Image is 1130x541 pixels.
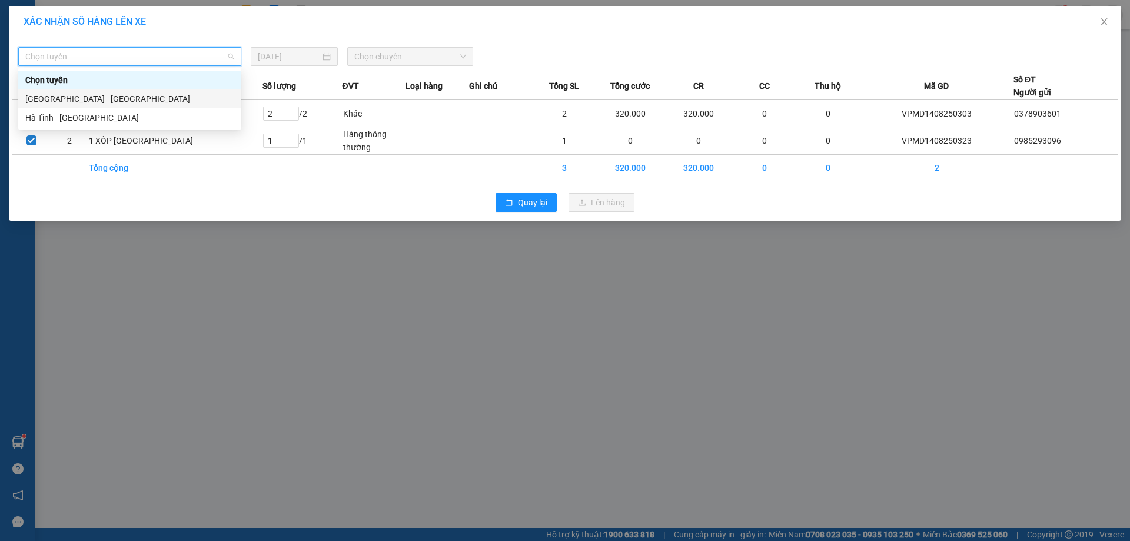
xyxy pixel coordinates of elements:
b: GỬI : VP [GEOGRAPHIC_DATA] [15,85,175,125]
td: --- [406,127,469,155]
div: Hà Tĩnh - [GEOGRAPHIC_DATA] [25,111,234,124]
span: Mã GD [924,79,949,92]
div: [GEOGRAPHIC_DATA] - [GEOGRAPHIC_DATA] [25,92,234,105]
td: 320.000 [596,155,664,181]
td: 320.000 [596,100,664,127]
div: Hà Nội - Hà Tĩnh [18,89,241,108]
td: VPMD1408250303 [860,100,1013,127]
td: --- [406,100,469,127]
td: 2 [533,100,596,127]
td: 0 [796,100,860,127]
input: 14/08/2025 [258,50,320,63]
td: Khác [343,100,406,127]
td: / 2 [262,100,343,127]
button: rollbackQuay lại [496,193,557,212]
span: close [1099,17,1109,26]
span: ĐVT [343,79,359,92]
span: 0378903601 [1014,109,1061,118]
td: 320.000 [664,100,733,127]
span: CC [759,79,770,92]
span: Chọn tuyến [25,48,234,65]
span: Quay lại [518,196,547,209]
span: Chọn chuyến [354,48,466,65]
td: --- [469,100,533,127]
td: 0 [596,127,664,155]
span: rollback [505,198,513,208]
td: 0 [733,155,797,181]
td: 1 [533,127,596,155]
img: logo.jpg [15,15,74,74]
div: Hà Tĩnh - Hà Nội [18,108,241,127]
span: Tổng SL [549,79,579,92]
div: Chọn tuyến [18,71,241,89]
div: Chọn tuyến [25,74,234,87]
span: 0985293096 [1014,136,1061,145]
td: 3 [533,155,596,181]
td: Hàng thông thường [343,127,406,155]
span: XÁC NHẬN SỐ HÀNG LÊN XE [24,16,146,27]
td: / 1 [262,127,343,155]
td: 2 [51,127,89,155]
td: 0 [796,127,860,155]
span: Loại hàng [406,79,443,92]
span: Thu hộ [815,79,841,92]
td: 0 [733,127,797,155]
div: Số ĐT Người gửi [1013,73,1051,99]
span: Ghi chú [469,79,497,92]
td: Tổng cộng [88,155,262,181]
td: --- [469,127,533,155]
td: 320.000 [664,155,733,181]
span: Số lượng [262,79,296,92]
td: 2 [860,155,1013,181]
td: 1 XÔP [GEOGRAPHIC_DATA] [88,127,262,155]
td: 0 [796,155,860,181]
span: CR [693,79,704,92]
span: Tổng cước [610,79,650,92]
td: 0 [664,127,733,155]
button: uploadLên hàng [569,193,634,212]
button: Close [1088,6,1121,39]
td: VPMD1408250323 [860,127,1013,155]
td: 0 [733,100,797,127]
li: Hotline: 1900252555 [110,44,492,58]
li: Cổ Đạm, xã [GEOGRAPHIC_DATA], [GEOGRAPHIC_DATA] [110,29,492,44]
